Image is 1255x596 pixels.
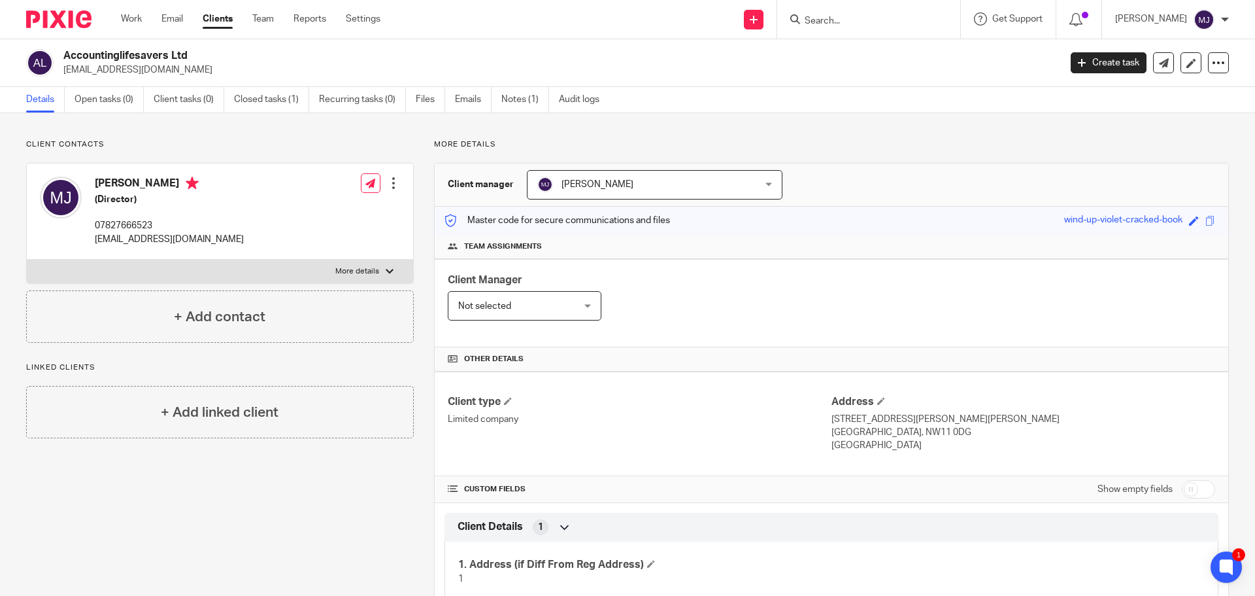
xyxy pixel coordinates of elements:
[203,12,233,26] a: Clients
[95,177,244,193] h4: [PERSON_NAME]
[63,63,1051,77] p: [EMAIL_ADDRESS][DOMAIN_NAME]
[992,14,1043,24] span: Get Support
[121,12,142,26] a: Work
[537,177,553,192] img: svg%3E
[538,521,543,534] span: 1
[26,87,65,113] a: Details
[319,87,406,113] a: Recurring tasks (0)
[95,219,244,232] p: 07827666523
[1097,483,1173,496] label: Show empty fields
[234,87,309,113] a: Closed tasks (1)
[831,395,1215,409] h4: Address
[293,12,326,26] a: Reports
[559,87,609,113] a: Audit logs
[455,87,492,113] a: Emails
[26,362,414,373] p: Linked clients
[335,266,379,277] p: More details
[26,49,54,77] img: svg%3E
[458,558,831,572] h4: 1. Address (if Diff From Reg Address)
[40,177,82,219] img: svg%3E
[1115,12,1187,26] p: [PERSON_NAME]
[458,302,511,311] span: Not selected
[1194,9,1214,30] img: svg%3E
[831,426,1215,439] p: [GEOGRAPHIC_DATA], NW11 0DG
[458,574,463,584] span: 1
[161,12,183,26] a: Email
[464,241,542,252] span: Team assignments
[561,180,633,189] span: [PERSON_NAME]
[63,49,854,63] h2: Accountinglifesavers Ltd
[1071,52,1146,73] a: Create task
[75,87,144,113] a: Open tasks (0)
[448,484,831,495] h4: CUSTOM FIELDS
[831,413,1215,426] p: [STREET_ADDRESS][PERSON_NAME][PERSON_NAME]
[831,439,1215,452] p: [GEOGRAPHIC_DATA]
[458,520,523,534] span: Client Details
[501,87,549,113] a: Notes (1)
[154,87,224,113] a: Client tasks (0)
[1064,213,1182,228] div: wind-up-violet-cracked-book
[252,12,274,26] a: Team
[434,139,1229,150] p: More details
[803,16,921,27] input: Search
[464,354,524,364] span: Other details
[26,10,92,28] img: Pixie
[448,275,522,285] span: Client Manager
[416,87,445,113] a: Files
[26,139,414,150] p: Client contacts
[346,12,380,26] a: Settings
[448,178,514,191] h3: Client manager
[161,402,278,423] h4: + Add linked client
[95,193,244,206] h5: (Director)
[444,214,670,227] p: Master code for secure communications and files
[448,395,831,409] h4: Client type
[1232,548,1245,561] div: 1
[448,413,831,426] p: Limited company
[95,233,244,246] p: [EMAIL_ADDRESS][DOMAIN_NAME]
[174,307,265,327] h4: + Add contact
[186,177,199,190] i: Primary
